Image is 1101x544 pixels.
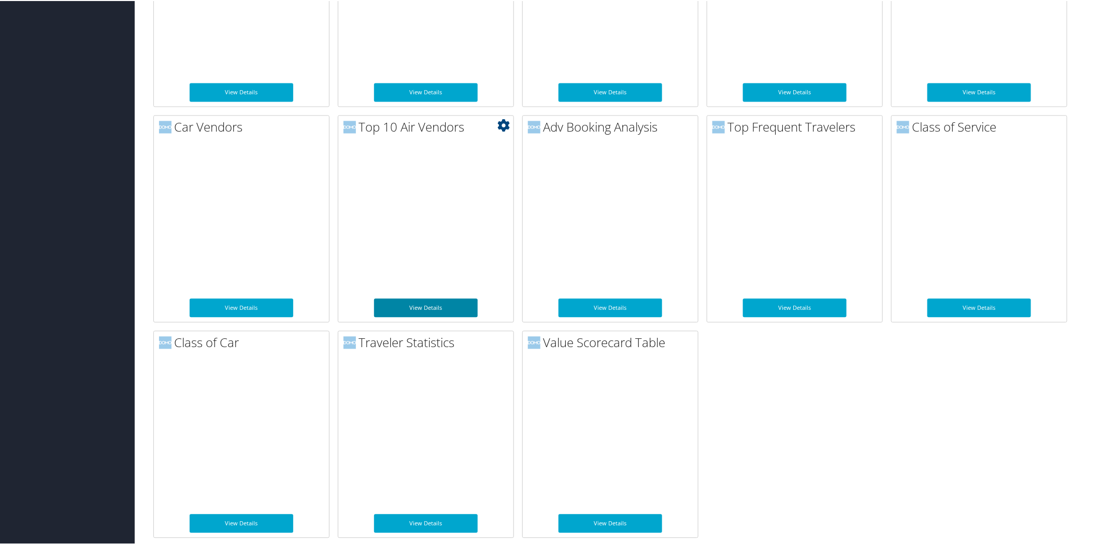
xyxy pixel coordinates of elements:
[743,297,847,316] a: View Details
[190,297,293,316] a: View Details
[344,120,356,132] img: domo-logo.png
[528,117,698,135] h2: Adv Booking Analysis
[712,120,725,132] img: domo-logo.png
[927,297,1031,316] a: View Details
[344,333,513,350] h2: Traveler Statistics
[159,117,329,135] h2: Car Vendors
[897,117,1067,135] h2: Class of Service
[344,117,513,135] h2: Top 10 Air Vendors
[528,120,540,132] img: domo-logo.png
[374,513,478,532] a: View Details
[159,335,171,348] img: domo-logo.png
[712,117,882,135] h2: Top Frequent Travelers
[159,120,171,132] img: domo-logo.png
[559,297,662,316] a: View Details
[528,335,540,348] img: domo-logo.png
[374,297,478,316] a: View Details
[190,513,293,532] a: View Details
[743,82,847,101] a: View Details
[159,333,329,350] h2: Class of Car
[344,335,356,348] img: domo-logo.png
[927,82,1031,101] a: View Details
[374,82,478,101] a: View Details
[559,513,662,532] a: View Details
[528,333,698,350] h2: Value Scorecard Table
[190,82,293,101] a: View Details
[897,120,909,132] img: domo-logo.png
[559,82,662,101] a: View Details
